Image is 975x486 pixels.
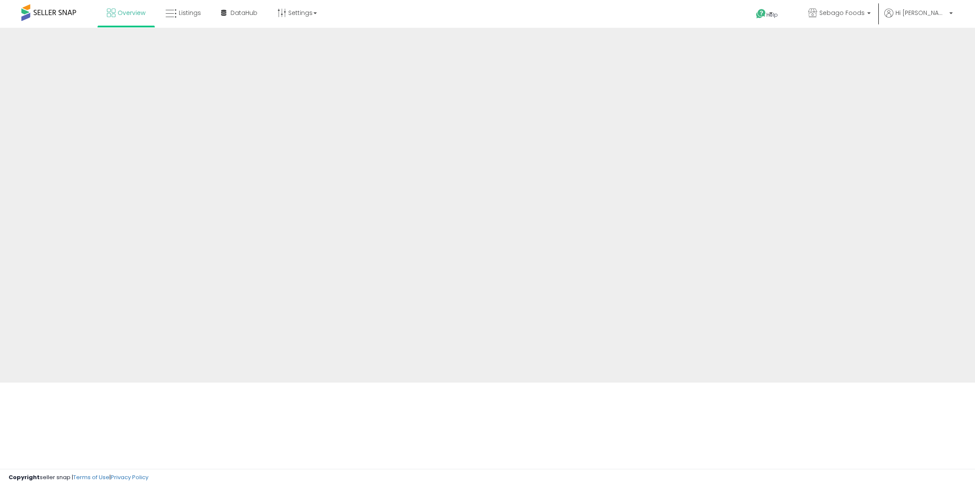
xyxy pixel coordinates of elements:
a: Help [749,2,795,28]
span: Sebago Foods [819,9,865,17]
span: Help [766,11,778,18]
i: Get Help [756,9,766,19]
span: Listings [179,9,201,17]
span: Overview [118,9,145,17]
span: Hi [PERSON_NAME] [895,9,947,17]
a: Hi [PERSON_NAME] [884,9,953,28]
span: DataHub [230,9,257,17]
